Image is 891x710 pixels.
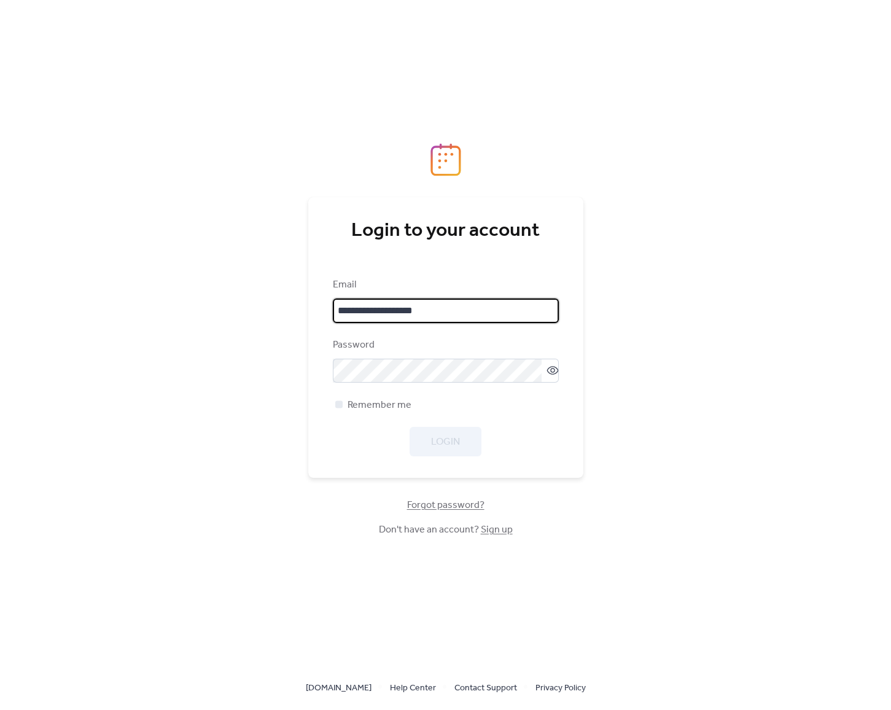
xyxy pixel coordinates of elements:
[333,219,559,243] div: Login to your account
[348,398,411,413] span: Remember me
[535,681,586,696] span: Privacy Policy
[379,523,513,537] span: Don't have an account?
[390,681,436,696] span: Help Center
[454,681,517,696] span: Contact Support
[333,278,556,292] div: Email
[306,680,372,695] a: [DOMAIN_NAME]
[430,143,461,176] img: logo
[481,520,513,539] a: Sign up
[454,680,517,695] a: Contact Support
[407,498,484,513] span: Forgot password?
[306,681,372,696] span: [DOMAIN_NAME]
[390,680,436,695] a: Help Center
[407,502,484,509] a: Forgot password?
[333,338,556,353] div: Password
[535,680,586,695] a: Privacy Policy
